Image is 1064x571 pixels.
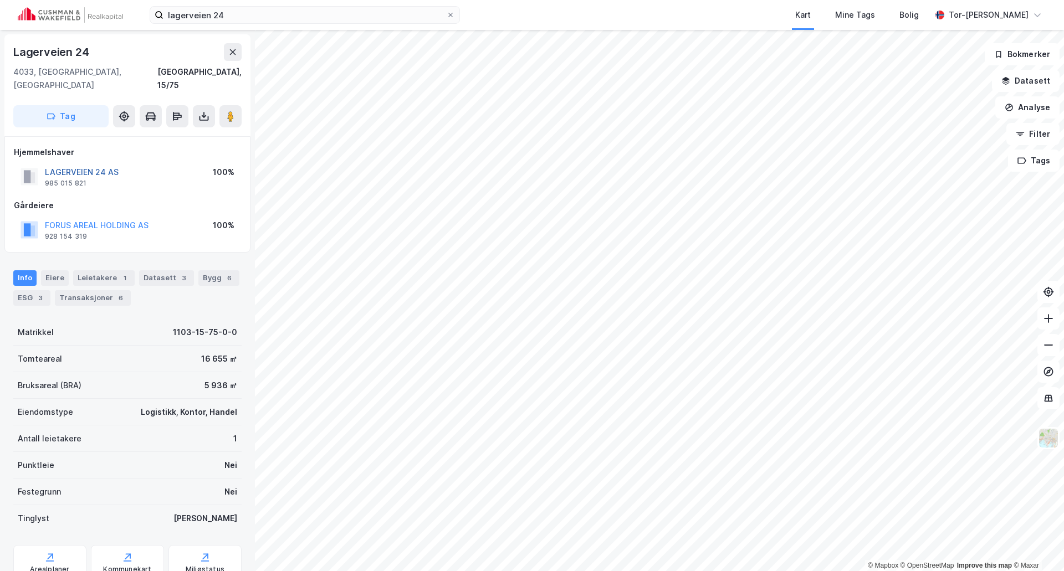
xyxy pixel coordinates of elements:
div: Festegrunn [18,485,61,498]
div: 928 154 319 [45,232,87,241]
div: Lagerveien 24 [13,43,91,61]
div: Nei [224,459,237,472]
div: Eiendomstype [18,405,73,419]
div: 6 [115,292,126,303]
img: cushman-wakefield-realkapital-logo.202ea83816669bd177139c58696a8fa1.svg [18,7,123,23]
div: Tomteareal [18,352,62,366]
a: OpenStreetMap [901,562,954,569]
div: Logistikk, Kontor, Handel [141,405,237,419]
input: Søk på adresse, matrikkel, gårdeiere, leietakere eller personer [163,7,446,23]
div: Gårdeiere [14,199,241,212]
div: Tor-[PERSON_NAME] [949,8,1029,22]
div: Eiere [41,270,69,286]
div: Nei [224,485,237,498]
div: Hjemmelshaver [14,146,241,159]
div: 6 [224,272,235,284]
div: 3 [178,272,190,284]
div: Antall leietakere [18,432,81,445]
button: Analyse [995,96,1060,119]
div: 1103-15-75-0-0 [173,326,237,339]
div: Kart [795,8,811,22]
div: Tinglyst [18,512,49,525]
img: Z [1038,428,1059,449]
div: Leietakere [73,270,135,286]
div: Datasett [139,270,194,286]
button: Datasett [992,70,1060,92]
div: 100% [213,166,234,179]
div: Bruksareal (BRA) [18,379,81,392]
button: Bokmerker [985,43,1060,65]
div: 5 936 ㎡ [204,379,237,392]
div: Punktleie [18,459,54,472]
div: Info [13,270,37,286]
button: Tag [13,105,109,127]
a: Improve this map [957,562,1012,569]
div: 1 [119,272,130,284]
div: Matrikkel [18,326,54,339]
div: 100% [213,219,234,232]
div: [PERSON_NAME] [173,512,237,525]
div: ESG [13,290,50,306]
div: 985 015 821 [45,179,86,188]
div: Bolig [899,8,919,22]
div: [GEOGRAPHIC_DATA], 15/75 [157,65,242,92]
iframe: Chat Widget [1009,518,1064,571]
div: 1 [233,432,237,445]
button: Tags [1008,150,1060,172]
div: Transaksjoner [55,290,131,306]
div: 3 [35,292,46,303]
a: Mapbox [868,562,898,569]
button: Filter [1006,123,1060,145]
div: 16 655 ㎡ [201,352,237,366]
div: Mine Tags [835,8,875,22]
div: Bygg [198,270,239,286]
div: Kontrollprogram for chat [1009,518,1064,571]
div: 4033, [GEOGRAPHIC_DATA], [GEOGRAPHIC_DATA] [13,65,157,92]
